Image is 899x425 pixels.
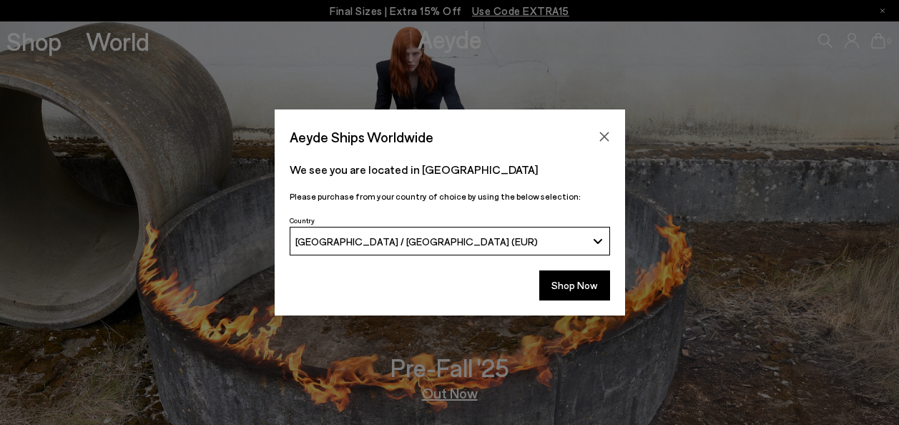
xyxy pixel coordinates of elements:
[290,161,610,178] p: We see you are located in [GEOGRAPHIC_DATA]
[539,270,610,301] button: Shop Now
[290,216,315,225] span: Country
[290,190,610,203] p: Please purchase from your country of choice by using the below selection:
[290,124,433,150] span: Aeyde Ships Worldwide
[594,126,615,147] button: Close
[295,235,538,248] span: [GEOGRAPHIC_DATA] / [GEOGRAPHIC_DATA] (EUR)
